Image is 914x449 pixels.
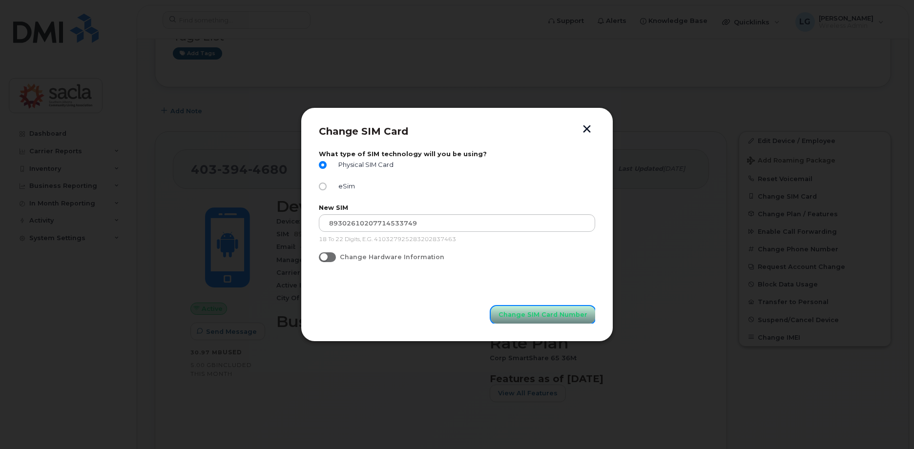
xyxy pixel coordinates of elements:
[319,161,327,169] input: Physical SIM Card
[334,161,394,168] span: Physical SIM Card
[340,253,444,261] span: Change Hardware Information
[319,252,327,260] input: Change Hardware Information
[319,236,595,244] p: 18 To 22 Digits, E.G. 410327925283202837463
[319,150,595,158] label: What type of SIM technology will you be using?
[334,183,355,190] span: eSim
[319,183,327,190] input: eSim
[319,204,595,211] label: New SIM
[319,125,408,137] span: Change SIM Card
[499,310,587,319] span: Change SIM Card Number
[491,306,595,324] button: Change SIM Card Number
[319,214,595,232] input: Input Your New SIM Number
